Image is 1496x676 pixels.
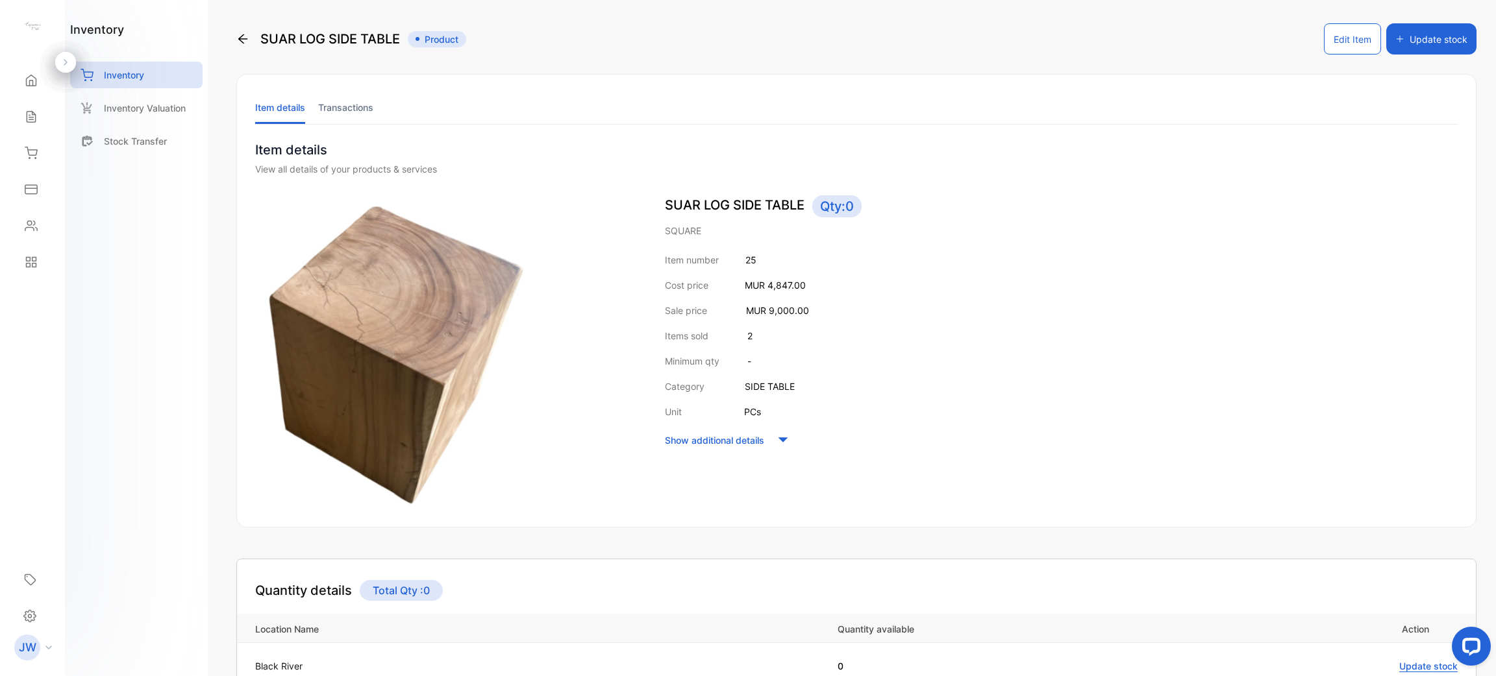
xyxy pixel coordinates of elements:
[70,21,124,38] h1: inventory
[255,659,303,673] p: Black River
[744,405,761,418] p: PCs
[1399,660,1458,672] span: Update stock
[318,91,373,124] li: Transactions
[745,280,806,291] span: MUR 4,847.00
[665,224,1458,237] p: SQUARE
[1324,23,1381,54] button: Edit Item
[70,128,203,154] a: Stock Transfer
[255,91,305,124] li: Item details
[70,62,203,88] a: Inventory
[745,380,795,393] p: SIDE TABLE
[665,405,682,418] p: Unit
[1192,620,1429,636] p: Action
[812,195,862,217] span: Qty: 0
[1441,622,1496,676] iframe: LiveChat chat widget
[665,304,707,317] p: Sale price
[70,95,203,121] a: Inventory Valuation
[665,354,719,368] p: Minimum qty
[23,17,42,36] img: logo
[746,305,809,316] span: MUR 9,000.00
[255,162,1458,176] div: View all details of your products & services
[665,433,764,447] p: Show additional details
[255,195,534,511] img: item
[665,253,719,267] p: Item number
[1386,23,1477,54] button: Update stock
[255,620,824,636] p: Location Name
[665,195,1458,217] p: SUAR LOG SIDE TABLE
[745,253,756,267] p: 25
[104,68,144,82] p: Inventory
[255,581,352,600] h4: Quantity details
[665,278,708,292] p: Cost price
[408,31,466,47] span: Product
[838,659,1174,673] p: 0
[665,329,708,343] p: Items sold
[104,101,186,115] p: Inventory Valuation
[747,329,753,343] p: 2
[747,354,751,368] p: -
[360,580,443,601] p: Total Qty : 0
[838,620,1174,636] p: Quantity available
[255,140,1458,160] p: Item details
[665,380,704,393] p: Category
[19,639,36,656] p: JW
[104,134,167,148] p: Stock Transfer
[236,23,466,54] div: SUAR LOG SIDE TABLE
